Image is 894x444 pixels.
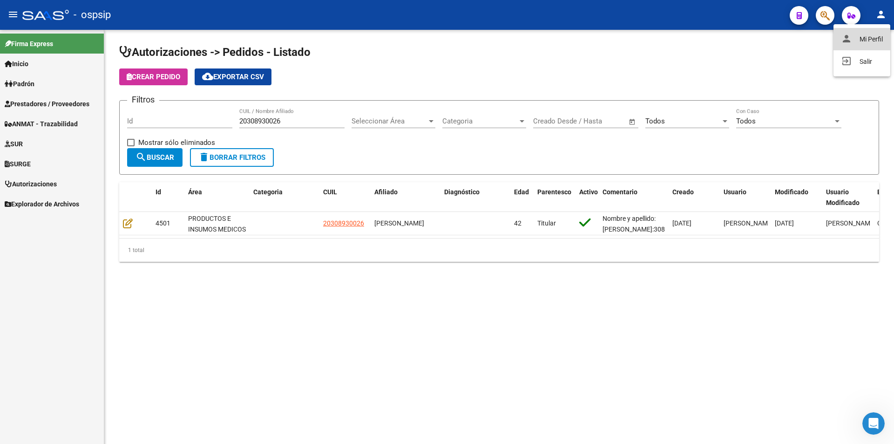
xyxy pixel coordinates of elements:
[603,188,637,196] span: Comentario
[198,151,210,163] mat-icon: delete
[771,182,822,213] datatable-header-cell: Modificado
[533,117,571,125] input: Fecha inicio
[5,139,23,149] span: SUR
[7,9,19,20] mat-icon: menu
[138,137,215,148] span: Mostrar sólo eliminados
[190,148,274,167] button: Borrar Filtros
[444,188,480,196] span: Diagnóstico
[514,219,521,227] span: 42
[202,73,264,81] span: Exportar CSV
[510,182,534,213] datatable-header-cell: Edad
[74,5,111,25] span: - ospsip
[599,182,669,213] datatable-header-cell: Comentario
[127,148,183,167] button: Buscar
[862,412,885,435] iframe: Intercom live chat
[5,79,34,89] span: Padrón
[875,9,887,20] mat-icon: person
[195,68,271,85] button: Exportar CSV
[184,182,250,213] datatable-header-cell: Área
[374,188,398,196] span: Afiliado
[579,188,598,196] span: Activo
[5,179,57,189] span: Autorizaciones
[5,39,53,49] span: Firma Express
[724,219,773,227] span: [PERSON_NAME]
[323,188,337,196] span: CUIL
[514,188,529,196] span: Edad
[156,219,170,227] span: 4501
[645,117,665,125] span: Todos
[135,151,147,163] mat-icon: search
[5,99,89,109] span: Prestadores / Proveedores
[152,182,184,213] datatable-header-cell: Id
[576,182,599,213] datatable-header-cell: Activo
[672,219,691,227] span: [DATE]
[672,188,694,196] span: Creado
[537,188,571,196] span: Parentesco
[826,219,876,227] span: [PERSON_NAME]
[352,117,427,125] span: Seleccionar Área
[736,117,756,125] span: Todos
[822,182,874,213] datatable-header-cell: Usuario Modificado
[135,153,174,162] span: Buscar
[826,188,860,206] span: Usuario Modificado
[323,219,364,227] span: 20308930026
[720,182,771,213] datatable-header-cell: Usuario
[374,219,424,227] span: [PERSON_NAME]
[188,188,202,196] span: Área
[669,182,720,213] datatable-header-cell: Creado
[5,199,79,209] span: Explorador de Archivos
[627,116,638,127] button: Open calendar
[127,73,180,81] span: Crear Pedido
[198,153,265,162] span: Borrar Filtros
[442,117,518,125] span: Categoria
[119,239,879,262] div: 1 total
[5,159,31,169] span: SURGE
[5,59,28,69] span: Inicio
[119,46,311,59] span: Autorizaciones -> Pedidos - Listado
[775,219,794,227] span: [DATE]
[156,188,161,196] span: Id
[250,182,319,213] datatable-header-cell: Categoria
[5,119,78,129] span: ANMAT - Trazabilidad
[579,117,624,125] input: Fecha fin
[534,182,576,213] datatable-header-cell: Parentesco
[603,215,689,307] span: Nombre y apellido: [PERSON_NAME]:30893002 Diagnóstico: [MEDICAL_DATA] 28 % FEY Paciente internado...
[537,219,556,227] span: Titular
[724,188,746,196] span: Usuario
[119,68,188,85] button: Crear Pedido
[440,182,510,213] datatable-header-cell: Diagnóstico
[775,188,808,196] span: Modificado
[319,182,371,213] datatable-header-cell: CUIL
[127,93,159,106] h3: Filtros
[188,215,246,233] span: PRODUCTOS E INSUMOS MEDICOS
[253,188,283,196] span: Categoria
[202,71,213,82] mat-icon: cloud_download
[371,182,440,213] datatable-header-cell: Afiliado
